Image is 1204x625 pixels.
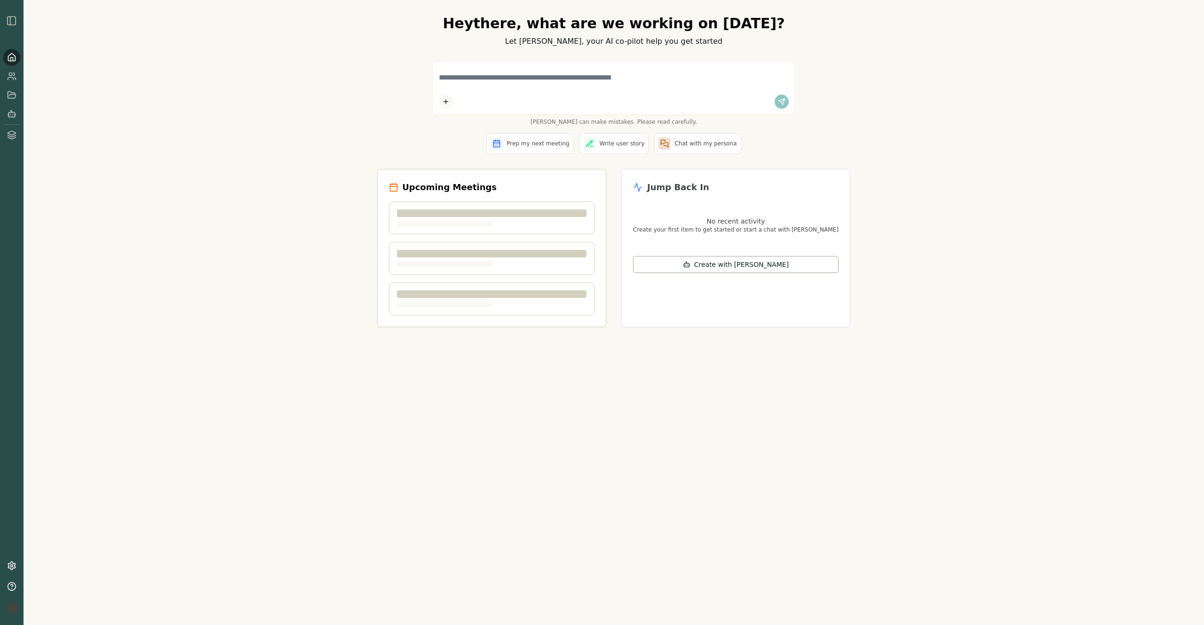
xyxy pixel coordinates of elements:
[6,15,17,26] img: sidebar
[439,95,453,109] button: Add content to chat
[654,133,741,154] button: Chat with my persona
[647,181,709,194] h2: Jump Back In
[402,181,497,194] h2: Upcoming Meetings
[775,95,789,109] button: Send message
[600,140,645,147] span: Write user story
[377,36,850,47] p: Let [PERSON_NAME], your AI co-pilot help you get started
[674,140,737,147] span: Chat with my persona
[633,216,839,226] p: No recent activity
[377,15,850,32] h1: Hey there , what are we working on [DATE]?
[633,226,839,233] p: Create your first item to get started or start a chat with [PERSON_NAME]
[507,140,569,147] span: Prep my next meeting
[579,133,649,154] button: Write user story
[433,118,794,126] span: [PERSON_NAME] can make mistakes. Please read carefully.
[3,578,20,595] button: Help
[694,260,789,269] span: Create with [PERSON_NAME]
[633,256,839,273] button: Create with [PERSON_NAME]
[486,133,573,154] button: Prep my next meeting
